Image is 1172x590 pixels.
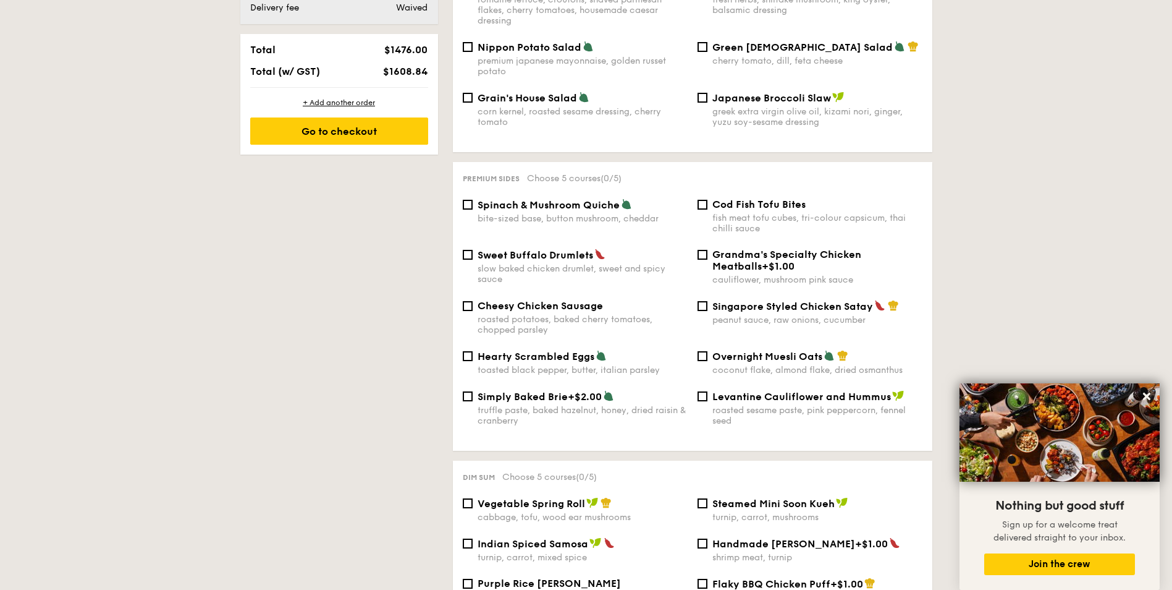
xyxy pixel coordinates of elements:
[892,390,904,401] img: icon-vegan.f8ff3823.svg
[586,497,599,508] img: icon-vegan.f8ff3823.svg
[604,537,615,549] img: icon-spicy.37a8142b.svg
[478,405,688,426] div: truffle paste, baked hazelnut, honey, dried raisin & cranberry
[712,106,922,127] div: greek extra virgin olive oil, kizami nori, ginger, yuzu soy-sesame dressing
[601,497,612,508] img: icon-chef-hat.a58ddaea.svg
[478,249,593,261] span: Sweet Buffalo Drumlets
[712,552,922,563] div: shrimp meat, turnip
[603,390,614,401] img: icon-vegetarian.fe4039eb.svg
[837,350,848,361] img: icon-chef-hat.a58ddaea.svg
[463,174,520,183] span: Premium sides
[712,56,922,66] div: cherry tomato, dill, feta cheese
[712,365,922,375] div: coconut flake, almond flake, dried osmanthus
[712,538,855,550] span: Handmade [PERSON_NAME]
[478,199,620,211] span: Spinach & Mushroom Quiche
[463,200,473,210] input: Spinach & Mushroom Quichebite-sized base, button mushroom, cheddar
[578,92,589,103] img: icon-vegetarian.fe4039eb.svg
[712,391,891,403] span: Levantine Cauliflower and Hummus
[712,41,893,53] span: Green [DEMOGRAPHIC_DATA] Salad
[463,301,473,311] input: Cheesy Chicken Sausageroasted potatoes, baked cherry tomatoes, chopped parsley
[698,498,707,508] input: Steamed Mini Soon Kuehturnip, carrot, mushrooms
[836,497,848,508] img: icon-vegan.f8ff3823.svg
[698,579,707,589] input: Flaky BBQ Chicken Puff+$1.00flaky pastry, BBQ sauce, five spice powder
[478,314,688,335] div: roasted potatoes, baked cherry tomatoes, chopped parsley
[712,351,822,362] span: Overnight Muesli Oats
[712,92,831,104] span: Japanese Broccoli Slaw
[596,350,607,361] img: icon-vegetarian.fe4039eb.svg
[463,539,473,549] input: Indian Spiced Samosaturnip, carrot, mixed spice
[830,578,863,590] span: +$1.00
[712,249,861,272] span: Grandma's Specialty Chicken Meatballs
[502,472,597,482] span: Choose 5 courses
[698,200,707,210] input: Cod Fish Tofu Bitesfish meat tofu cubes, tri-colour capsicum, thai chilli sauce
[984,554,1135,575] button: Join the crew
[478,351,594,362] span: Hearty Scrambled Eggs
[698,391,707,401] input: Levantine Cauliflower and Hummusroasted sesame paste, pink peppercorn, fennel seed
[712,213,922,234] div: fish meat tofu cubes, tri-colour capsicum, thai chilli sauce
[601,173,622,184] span: (0/5)
[712,275,922,285] div: cauliflower, mushroom pink sauce
[888,300,899,311] img: icon-chef-hat.a58ddaea.svg
[712,199,806,210] span: Cod Fish Tofu Bites
[1137,387,1157,406] button: Close
[698,250,707,260] input: Grandma's Specialty Chicken Meatballs+$1.00cauliflower, mushroom pink sauce
[478,512,688,523] div: cabbage, tofu, wood ear mushrooms
[478,263,688,284] div: slow baked chicken drumlet, sweet and spicy sauce
[698,539,707,549] input: Handmade [PERSON_NAME]+$1.00shrimp meat, turnip
[463,579,473,589] input: Purple Rice [PERSON_NAME]purple rice, chicken, chestnut
[383,66,428,77] span: $1608.84
[250,44,276,56] span: Total
[568,391,602,403] span: +$2.00
[478,391,568,403] span: Simply Baked Brie
[712,301,873,312] span: Singapore Styled Chicken Satay
[698,42,707,52] input: Green [DEMOGRAPHIC_DATA] Saladcherry tomato, dill, feta cheese
[855,538,888,550] span: +$1.00
[889,537,900,549] img: icon-spicy.37a8142b.svg
[995,498,1124,513] span: Nothing but good stuff
[463,498,473,508] input: Vegetable Spring Rollcabbage, tofu, wood ear mushrooms
[712,578,830,590] span: Flaky BBQ Chicken Puff
[463,250,473,260] input: Sweet Buffalo Drumletsslow baked chicken drumlet, sweet and spicy sauce
[463,351,473,361] input: Hearty Scrambled Eggstoasted black pepper, butter, italian parsley
[527,173,622,184] span: Choose 5 courses
[762,260,795,272] span: +$1.00
[576,472,597,482] span: (0/5)
[712,405,922,426] div: roasted sesame paste, pink peppercorn, fennel seed
[384,44,428,56] span: $1476.00
[250,118,428,145] div: Go to checkout
[864,578,875,589] img: icon-chef-hat.a58ddaea.svg
[250,2,299,13] span: Delivery fee
[832,92,845,103] img: icon-vegan.f8ff3823.svg
[478,213,688,224] div: bite-sized base, button mushroom, cheddar
[478,578,621,589] span: Purple Rice [PERSON_NAME]
[824,350,835,361] img: icon-vegetarian.fe4039eb.svg
[478,498,585,510] span: Vegetable Spring Roll
[698,351,707,361] input: Overnight Muesli Oatscoconut flake, almond flake, dried osmanthus
[463,473,495,482] span: Dim sum
[478,56,688,77] div: premium japanese mayonnaise, golden russet potato
[463,42,473,52] input: Nippon Potato Saladpremium japanese mayonnaise, golden russet potato
[959,383,1160,482] img: DSC07876-Edit02-Large.jpeg
[908,41,919,52] img: icon-chef-hat.a58ddaea.svg
[712,512,922,523] div: turnip, carrot, mushrooms
[478,300,603,312] span: Cheesy Chicken Sausage
[874,300,885,311] img: icon-spicy.37a8142b.svg
[478,41,581,53] span: Nippon Potato Salad
[478,552,688,563] div: turnip, carrot, mixed spice
[698,301,707,311] input: Singapore Styled Chicken Sataypeanut sauce, raw onions, cucumber
[583,41,594,52] img: icon-vegetarian.fe4039eb.svg
[698,93,707,103] input: Japanese Broccoli Slawgreek extra virgin olive oil, kizami nori, ginger, yuzu soy-sesame dressing
[594,249,605,260] img: icon-spicy.37a8142b.svg
[478,106,688,127] div: corn kernel, roasted sesame dressing, cherry tomato
[396,2,428,13] span: Waived
[993,519,1126,543] span: Sign up for a welcome treat delivered straight to your inbox.
[250,66,320,77] span: Total (w/ GST)
[621,199,632,210] img: icon-vegetarian.fe4039eb.svg
[478,538,588,550] span: Indian Spiced Samosa
[463,93,473,103] input: Grain's House Saladcorn kernel, roasted sesame dressing, cherry tomato
[250,98,428,108] div: + Add another order
[589,537,602,549] img: icon-vegan.f8ff3823.svg
[894,41,905,52] img: icon-vegetarian.fe4039eb.svg
[478,92,577,104] span: Grain's House Salad
[712,315,922,325] div: peanut sauce, raw onions, cucumber
[478,365,688,375] div: toasted black pepper, butter, italian parsley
